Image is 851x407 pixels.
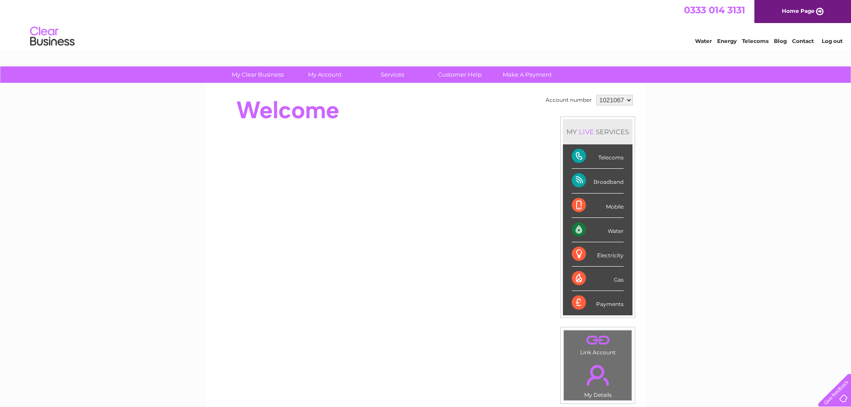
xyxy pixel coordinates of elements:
[217,5,636,43] div: Clear Business is a trading name of Verastar Limited (registered in [GEOGRAPHIC_DATA] No. 3667643...
[221,66,294,83] a: My Clear Business
[792,38,814,44] a: Contact
[572,194,624,218] div: Mobile
[566,333,629,348] a: .
[695,38,712,44] a: Water
[491,66,564,83] a: Make A Payment
[543,93,594,108] td: Account number
[742,38,769,44] a: Telecoms
[822,38,843,44] a: Log out
[577,128,596,136] div: LIVE
[572,169,624,193] div: Broadband
[30,23,75,50] img: logo.png
[566,360,629,391] a: .
[356,66,429,83] a: Services
[774,38,787,44] a: Blog
[563,119,632,144] div: MY SERVICES
[684,4,745,16] a: 0333 014 3131
[563,330,632,358] td: Link Account
[572,218,624,242] div: Water
[572,242,624,267] div: Electricity
[717,38,737,44] a: Energy
[289,66,362,83] a: My Account
[423,66,496,83] a: Customer Help
[572,144,624,169] div: Telecoms
[572,291,624,315] div: Payments
[563,357,632,401] td: My Details
[572,267,624,291] div: Gas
